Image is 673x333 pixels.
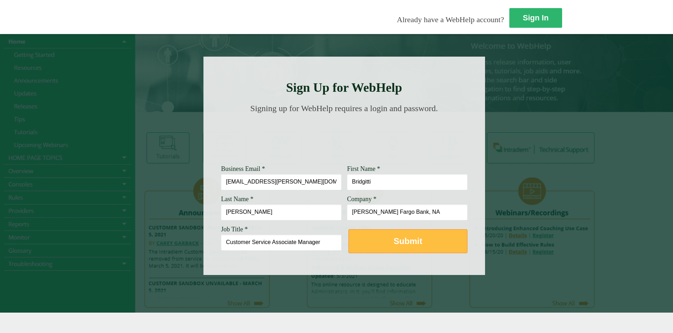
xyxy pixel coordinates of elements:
[348,229,467,253] button: Submit
[347,196,377,203] span: Company *
[394,236,422,246] strong: Submit
[397,15,504,24] span: Already have a WebHelp account?
[250,104,438,113] span: Signing up for WebHelp requires a login and password.
[523,13,548,22] strong: Sign In
[221,196,253,203] span: Last Name *
[347,165,380,172] span: First Name *
[221,226,248,233] span: Job Title *
[221,165,265,172] span: Business Email *
[509,8,562,28] a: Sign In
[225,120,463,155] img: Need Credentials? Sign up below. Have Credentials? Use the sign-in button.
[286,81,402,95] strong: Sign Up for WebHelp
